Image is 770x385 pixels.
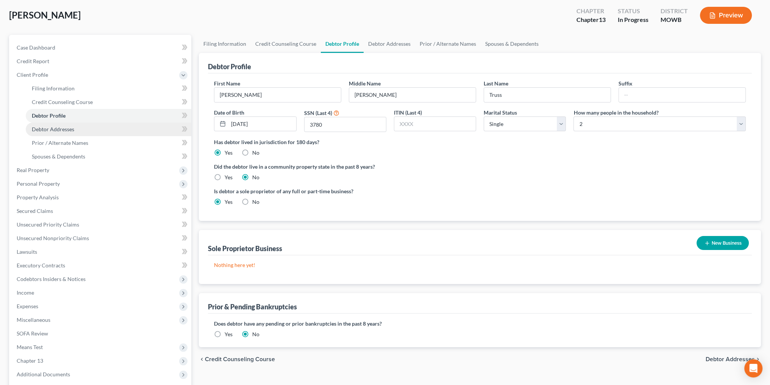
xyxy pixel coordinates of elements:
[573,109,658,116] label: How many people in the household?
[17,344,43,350] span: Means Test
[205,356,275,362] span: Credit Counseling Course
[305,117,386,132] input: XXXX
[17,235,89,241] span: Unsecured Nonpriority Claims
[214,88,341,102] input: --
[481,35,543,53] a: Spouses & Dependents
[32,140,88,146] span: Prior / Alternate Names
[17,208,53,214] span: Secured Claims
[214,79,240,87] label: First Name
[208,62,251,71] div: Debtor Profile
[17,194,59,200] span: Property Analysis
[228,117,296,131] input: MM/DD/YYYY
[17,289,34,296] span: Income
[618,7,648,16] div: Status
[349,88,476,102] input: M.I
[17,248,37,255] span: Lawsuits
[214,138,746,146] label: Has debtor lived in jurisdiction for 180 days?
[11,204,191,218] a: Secured Claims
[11,41,191,54] a: Case Dashboard
[484,79,508,87] label: Last Name
[364,35,415,53] a: Debtor Addresses
[32,85,75,92] span: Filing Information
[252,198,259,206] label: No
[484,109,517,116] label: Marital Status
[252,331,259,338] label: No
[214,187,476,195] label: Is debtor a sole proprietor of any full or part-time business?
[11,231,191,245] a: Unsecured Nonpriority Claims
[225,149,233,157] label: Yes
[17,167,49,173] span: Real Property
[661,7,688,16] div: District
[17,371,70,377] span: Additional Documents
[11,259,191,272] a: Executory Contracts
[599,16,606,23] span: 13
[17,58,49,64] span: Credit Report
[208,244,282,253] div: Sole Proprietor Business
[394,109,422,116] label: ITIN (Last 4)
[755,356,761,362] i: chevron_right
[17,221,79,228] span: Unsecured Priority Claims
[744,359,762,377] div: Open Intercom Messenger
[11,218,191,231] a: Unsecured Priority Claims
[26,82,191,95] a: Filing Information
[394,117,476,131] input: XXXX
[697,236,749,250] button: New Business
[26,109,191,123] a: Debtor Profile
[26,123,191,136] a: Debtor Addresses
[26,150,191,163] a: Spouses & Dependents
[32,126,74,132] span: Debtor Addresses
[17,317,50,323] span: Miscellaneous
[225,331,233,338] label: Yes
[11,54,191,68] a: Credit Report
[214,320,746,328] label: Does debtor have any pending or prior bankruptcies in the past 8 years?
[700,7,752,24] button: Preview
[17,276,86,282] span: Codebtors Insiders & Notices
[706,356,755,362] span: Debtor Addresses
[17,303,38,309] span: Expenses
[576,16,606,24] div: Chapter
[661,16,688,24] div: MOWB
[17,357,43,364] span: Chapter 13
[252,174,259,181] label: No
[706,356,761,362] button: Debtor Addresses chevron_right
[199,35,251,53] a: Filing Information
[17,71,48,78] span: Client Profile
[349,79,381,87] label: Middle Name
[199,356,205,362] i: chevron_left
[214,109,244,116] label: Date of Birth
[415,35,481,53] a: Prior / Alternate Names
[225,198,233,206] label: Yes
[17,180,60,187] span: Personal Property
[26,136,191,150] a: Prior / Alternate Names
[9,9,81,20] span: [PERSON_NAME]
[618,16,648,24] div: In Progress
[225,174,233,181] label: Yes
[32,153,85,160] span: Spouses & Dependents
[199,356,275,362] button: chevron_left Credit Counseling Course
[251,35,321,53] a: Credit Counseling Course
[17,44,55,51] span: Case Dashboard
[208,302,297,311] div: Prior & Pending Bankruptcies
[17,262,65,269] span: Executory Contracts
[32,99,93,105] span: Credit Counseling Course
[618,79,633,87] label: Suffix
[214,163,746,171] label: Did the debtor live in a community property state in the past 8 years?
[304,109,332,117] label: SSN (Last 4)
[619,88,745,102] input: --
[11,191,191,204] a: Property Analysis
[576,7,606,16] div: Chapter
[11,245,191,259] a: Lawsuits
[17,330,48,337] span: SOFA Review
[32,112,66,119] span: Debtor Profile
[214,261,746,269] p: Nothing here yet!
[321,35,364,53] a: Debtor Profile
[484,88,611,102] input: --
[26,95,191,109] a: Credit Counseling Course
[252,149,259,157] label: No
[11,327,191,340] a: SOFA Review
